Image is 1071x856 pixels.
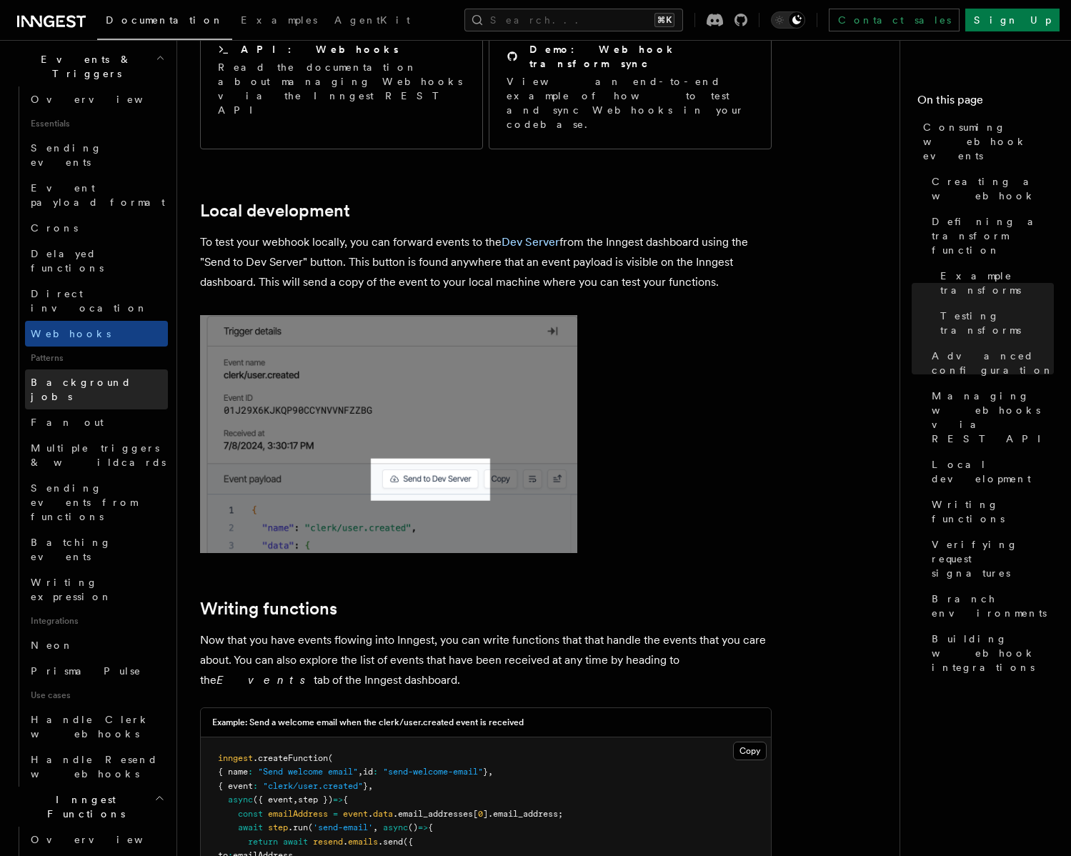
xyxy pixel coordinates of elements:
span: "send-welcome-email" [383,767,483,777]
h3: Example: Send a welcome email when the clerk/user.created event is received [212,717,524,728]
span: => [333,795,343,805]
a: Demo: Webhook transform syncView an end-to-end example of how to test and sync Webhooks in your c... [489,24,772,149]
a: Local development [926,452,1054,492]
a: Webhooks [25,321,168,347]
span: : [373,767,378,777]
a: Local development [200,201,350,221]
span: Creating a webhook [932,174,1054,203]
a: Building webhook integrations [926,626,1054,680]
span: emailAddress [268,809,328,819]
span: Building webhook integrations [932,632,1054,675]
a: Verifying request signatures [926,532,1054,586]
a: Documentation [97,4,232,40]
span: { event [218,781,253,791]
a: Contact sales [829,9,960,31]
a: Consuming webhook events [917,114,1054,169]
button: Inngest Functions [11,787,168,827]
span: Events & Triggers [11,52,156,81]
div: Events & Triggers [11,86,168,787]
span: Examples [241,14,317,26]
span: Use cases [25,684,168,707]
a: Handle Clerk webhooks [25,707,168,747]
span: Defining a transform function [932,214,1054,257]
span: , [488,767,493,777]
span: Handle Clerk webhooks [31,714,150,740]
span: step [268,822,288,832]
a: AgentKit [326,4,419,39]
span: Integrations [25,609,168,632]
p: Now that you have events flowing into Inngest, you can write functions that that handle the event... [200,630,772,690]
span: .run [288,822,308,832]
a: Sign Up [965,9,1060,31]
kbd: ⌘K [654,13,674,27]
a: Sending events from functions [25,475,168,529]
span: Delayed functions [31,248,104,274]
a: Sending events [25,135,168,175]
span: inngest [218,753,253,763]
span: } [363,781,368,791]
span: Fan out [31,417,104,428]
a: Background jobs [25,369,168,409]
span: Writing expression [31,577,112,602]
span: 0 [478,809,483,819]
span: Documentation [106,14,224,26]
span: Prisma Pulse [31,665,141,677]
img: Send to dev server button in the Inngest cloud dashboard [200,315,577,553]
span: id [363,767,373,777]
span: emails [348,837,378,847]
a: Managing webhooks via REST API [926,383,1054,452]
a: Fan out [25,409,168,435]
span: event [343,809,368,819]
p: Read the documentation about managing Webhooks via the Inngest REST API [218,60,465,117]
a: Advanced configuration [926,343,1054,383]
h4: On this page [917,91,1054,114]
span: "Send welcome email" [258,767,358,777]
span: await [238,822,263,832]
a: Direct invocation [25,281,168,321]
em: Events [216,673,314,687]
span: Overview [31,94,178,105]
span: Event payload format [31,182,165,208]
span: .email_addresses[ [393,809,478,819]
span: Crons [31,222,78,234]
span: Sending events from functions [31,482,137,522]
span: ({ event [253,795,293,805]
a: Prisma Pulse [25,658,168,684]
span: Patterns [25,347,168,369]
a: Writing functions [926,492,1054,532]
span: ].email_address; [483,809,563,819]
span: , [293,795,298,805]
span: async [383,822,408,832]
a: Batching events [25,529,168,569]
span: , [373,822,378,832]
span: Inngest Functions [11,792,154,821]
span: async [228,795,253,805]
span: . [343,837,348,847]
span: Essentials [25,112,168,135]
a: Defining a transform function [926,209,1054,263]
span: { name [218,767,248,777]
span: Branch environments [932,592,1054,620]
span: step }) [298,795,333,805]
a: Branch environments [926,586,1054,626]
span: : [248,767,253,777]
a: API: WebhooksRead the documentation about managing Webhooks via the Inngest REST API [200,24,483,149]
a: Overview [25,827,168,852]
span: resend [313,837,343,847]
a: Multiple triggers & wildcards [25,435,168,475]
span: : [253,781,258,791]
a: Writing functions [200,599,337,619]
span: Writing functions [932,497,1054,526]
span: Handle Resend webhooks [31,754,158,780]
span: .createFunction [253,753,328,763]
span: Direct invocation [31,288,148,314]
span: Multiple triggers & wildcards [31,442,166,468]
a: Examples [232,4,326,39]
span: return [248,837,278,847]
span: Neon [31,639,74,651]
span: Consuming webhook events [923,120,1054,163]
button: Search...⌘K [464,9,683,31]
span: ({ [403,837,413,847]
a: Neon [25,632,168,658]
span: data [373,809,393,819]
